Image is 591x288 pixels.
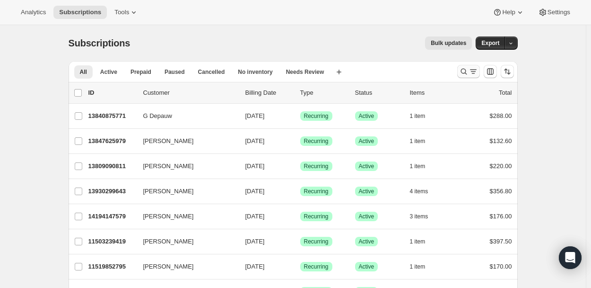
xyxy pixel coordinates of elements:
span: [DATE] [245,263,265,270]
span: Active [359,137,374,145]
span: [PERSON_NAME] [143,262,194,271]
div: 11519852795[PERSON_NAME][DATE]SuccessRecurringSuccessActive1 item$170.00 [88,260,512,273]
span: 1 item [410,137,426,145]
button: Customize table column order and visibility [484,65,497,78]
span: [PERSON_NAME] [143,136,194,146]
div: IDCustomerBilling DateTypeStatusItemsTotal [88,88,512,98]
span: $176.00 [490,213,512,220]
button: 4 items [410,185,439,198]
span: [DATE] [245,137,265,144]
span: Active [359,188,374,195]
p: Customer [143,88,238,98]
span: [DATE] [245,188,265,195]
span: Paused [165,68,185,76]
button: Sort the results [501,65,514,78]
button: Bulk updates [425,36,472,50]
p: Status [355,88,402,98]
span: Subscriptions [69,38,130,48]
span: Recurring [304,213,329,220]
div: 13930299643[PERSON_NAME][DATE]SuccessRecurringSuccessActive4 items$356.80 [88,185,512,198]
span: Help [502,9,515,16]
div: 14194147579[PERSON_NAME][DATE]SuccessRecurringSuccessActive3 items$176.00 [88,210,512,223]
span: $132.60 [490,137,512,144]
p: 13809090811 [88,162,136,171]
button: Subscriptions [53,6,107,19]
button: [PERSON_NAME] [138,209,232,224]
span: $397.50 [490,238,512,245]
p: 11503239419 [88,237,136,246]
span: Recurring [304,263,329,270]
button: Export [476,36,505,50]
button: 1 item [410,109,436,123]
span: $288.00 [490,112,512,119]
span: [PERSON_NAME] [143,162,194,171]
p: 11519852795 [88,262,136,271]
span: Active [359,112,374,120]
p: 14194147579 [88,212,136,221]
span: 1 item [410,112,426,120]
span: $220.00 [490,162,512,170]
span: 1 item [410,162,426,170]
span: $356.80 [490,188,512,195]
p: Total [499,88,512,98]
span: 3 items [410,213,428,220]
button: Analytics [15,6,52,19]
span: No inventory [238,68,272,76]
span: Active [100,68,117,76]
button: [PERSON_NAME] [138,159,232,174]
span: 1 item [410,238,426,245]
button: G Depauw [138,108,232,124]
button: 1 item [410,235,436,248]
button: [PERSON_NAME] [138,184,232,199]
button: 1 item [410,160,436,173]
button: [PERSON_NAME] [138,234,232,249]
span: Needs Review [286,68,324,76]
span: [DATE] [245,238,265,245]
div: 13840875771G Depauw[DATE]SuccessRecurringSuccessActive1 item$288.00 [88,109,512,123]
span: $170.00 [490,263,512,270]
p: ID [88,88,136,98]
span: [PERSON_NAME] [143,237,194,246]
div: Items [410,88,457,98]
span: Recurring [304,137,329,145]
span: Active [359,238,374,245]
button: Settings [532,6,576,19]
button: [PERSON_NAME] [138,134,232,149]
span: G Depauw [143,111,172,121]
button: Help [487,6,530,19]
div: 11503239419[PERSON_NAME][DATE]SuccessRecurringSuccessActive1 item$397.50 [88,235,512,248]
span: Recurring [304,112,329,120]
p: 13847625979 [88,136,136,146]
p: Billing Date [245,88,293,98]
span: 1 item [410,263,426,270]
div: Type [300,88,348,98]
span: Recurring [304,188,329,195]
p: 13840875771 [88,111,136,121]
button: Search and filter results [457,65,480,78]
span: [PERSON_NAME] [143,187,194,196]
span: [DATE] [245,112,265,119]
span: Active [359,213,374,220]
div: Open Intercom Messenger [559,246,582,269]
div: 13847625979[PERSON_NAME][DATE]SuccessRecurringSuccessActive1 item$132.60 [88,135,512,148]
span: Recurring [304,162,329,170]
p: 13930299643 [88,187,136,196]
span: [DATE] [245,162,265,170]
button: 1 item [410,135,436,148]
span: Bulk updates [431,39,466,47]
span: Analytics [21,9,46,16]
div: 13809090811[PERSON_NAME][DATE]SuccessRecurringSuccessActive1 item$220.00 [88,160,512,173]
span: Subscriptions [59,9,101,16]
button: 1 item [410,260,436,273]
span: [DATE] [245,213,265,220]
span: Recurring [304,238,329,245]
button: 3 items [410,210,439,223]
span: Settings [548,9,570,16]
button: [PERSON_NAME] [138,259,232,274]
span: All [80,68,87,76]
span: Active [359,162,374,170]
span: Active [359,263,374,270]
span: 4 items [410,188,428,195]
span: [PERSON_NAME] [143,212,194,221]
button: Tools [109,6,144,19]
